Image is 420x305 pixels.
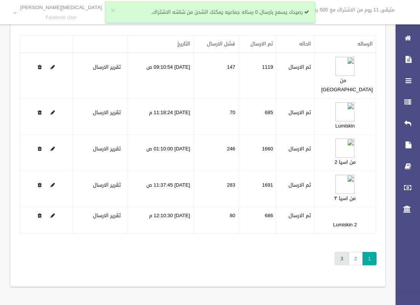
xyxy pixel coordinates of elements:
td: 70 [193,98,239,135]
img: 638941691044375733.mp4 [335,102,354,121]
a: من اسيا 2 [335,157,356,167]
img: 638941289435544775.mp4 [335,57,354,76]
div: رصيدك يسمح بارسال 0 رساله جماعيه يمكنك الشحن من شاشه الاشتراك. [105,2,315,23]
td: 686 [239,207,276,234]
a: Edit [335,62,354,72]
img: 638941697674454562.mp4 [335,139,354,158]
td: [DATE] 11:18:24 م [128,98,193,135]
a: تقرير الارسال [93,211,121,220]
a: التاريخ [177,39,190,48]
td: [DATE] 12:10:30 م [128,207,193,234]
td: 147 [193,53,239,98]
td: 1660 [239,135,276,171]
td: 80 [193,207,239,234]
span: 1 [362,252,377,265]
td: 246 [193,135,239,171]
a: من [GEOGRAPHIC_DATA] [321,76,373,94]
a: Edit [51,211,55,220]
a: تقرير الارسال [93,180,121,190]
a: Edit [51,62,55,72]
button: × [111,7,115,15]
label: تم الارسال [289,181,311,190]
a: Edit [335,180,354,190]
a: Edit [335,108,354,117]
td: 1119 [239,53,276,98]
td: 1691 [239,171,276,207]
a: Edit [51,108,55,117]
a: فشل الارسال [207,39,235,48]
label: تم الارسال [289,108,311,117]
p: [MEDICAL_DATA][PERSON_NAME] [20,5,102,10]
td: 685 [239,98,276,135]
a: من اسيا ٣ [334,194,356,203]
label: تم الارسال [289,144,311,153]
td: [DATE] 09:10:54 ص [128,53,193,98]
small: Facebook User [20,15,102,21]
a: تم الارسال [250,39,273,48]
th: الحاله [276,36,314,53]
a: Lumiskin 2 [333,220,357,229]
img: 638942246954633561.mp4 [335,175,354,194]
label: تم الارسال [289,63,311,72]
a: Edit [335,144,354,153]
a: تقرير الارسال [93,62,121,72]
a: Lumiskin [335,121,355,131]
th: الرساله [314,36,376,53]
a: 3 [335,252,349,265]
a: تقرير الارسال [93,108,121,117]
a: تقرير الارسال [93,144,121,153]
a: 2 [349,252,363,265]
a: Edit [51,180,55,190]
td: [DATE] 11:37:45 ص [128,171,193,207]
td: [DATE] 01:10:00 ص [128,135,193,171]
td: 283 [193,171,239,207]
a: Edit [51,144,55,153]
label: تم الارسال [289,211,311,220]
